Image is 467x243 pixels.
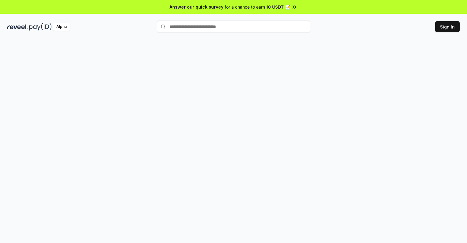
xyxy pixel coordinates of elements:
[7,23,28,31] img: reveel_dark
[225,4,290,10] span: for a chance to earn 10 USDT 📝
[53,23,70,31] div: Alpha
[170,4,223,10] span: Answer our quick survey
[435,21,460,32] button: Sign In
[29,23,52,31] img: pay_id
